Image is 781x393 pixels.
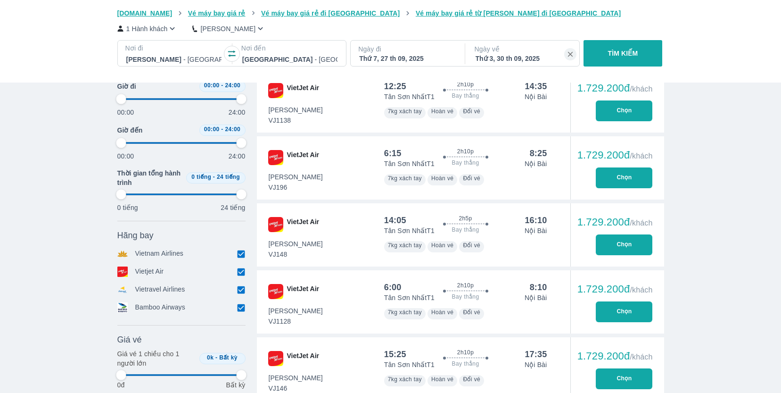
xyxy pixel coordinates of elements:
[287,284,319,299] span: VietJet Air
[117,108,134,117] p: 00:00
[229,151,246,161] p: 24:00
[463,309,480,316] span: Đổi vé
[269,239,323,249] span: [PERSON_NAME]
[269,250,323,259] span: VJ148
[117,151,134,161] p: 00:00
[117,8,664,18] nav: breadcrumb
[204,82,220,89] span: 00:00
[269,317,323,326] span: VJ1128
[269,306,323,316] span: [PERSON_NAME]
[431,108,454,115] span: Hoàn vé
[463,108,480,115] span: Đổi vé
[200,24,255,33] p: [PERSON_NAME]
[577,217,653,228] div: 1.729.200đ
[416,9,621,17] span: Vé máy bay giá rẻ từ [PERSON_NAME] đi [GEOGRAPHIC_DATA]
[117,349,196,368] p: Giá vé 1 chiều cho 1 người lớn
[525,159,547,168] p: Nội Bài
[117,82,136,91] span: Giờ đi
[630,152,652,160] span: /khách
[525,81,547,92] div: 14:35
[431,175,454,182] span: Hoàn vé
[384,148,402,159] div: 6:15
[215,354,217,361] span: -
[269,183,323,192] span: VJ196
[530,148,547,159] div: 8:25
[384,282,402,293] div: 6:00
[530,282,547,293] div: 8:10
[117,334,142,345] span: Giá vé
[384,349,406,360] div: 15:25
[457,282,474,289] span: 2h10p
[221,82,223,89] span: -
[577,351,653,362] div: 1.729.200đ
[268,284,283,299] img: VJ
[358,44,455,54] p: Ngày đi
[388,309,422,316] span: 7kg xách tay
[269,172,323,182] span: [PERSON_NAME]
[117,380,125,390] p: 0đ
[207,354,214,361] span: 0k
[225,126,240,133] span: 24:00
[608,49,638,58] p: TÌM KIẾM
[287,83,319,98] span: VietJet Air
[577,284,653,295] div: 1.729.200đ
[135,302,185,313] p: Bamboo Airways
[135,267,164,277] p: Vietjet Air
[463,175,480,182] span: Đổi vé
[476,54,571,63] div: Thứ 3, 30 th 09, 2025
[384,159,435,168] p: Tân Sơn Nhất T1
[359,54,454,63] div: Thứ 7, 27 th 09, 2025
[596,167,652,188] button: Chọn
[269,105,323,115] span: [PERSON_NAME]
[287,217,319,232] span: VietJet Air
[577,150,653,161] div: 1.729.200đ
[241,43,338,53] p: Nơi đến
[204,126,220,133] span: 00:00
[431,376,454,383] span: Hoàn vé
[457,81,474,88] span: 2h10p
[525,293,547,302] p: Nội Bài
[388,175,422,182] span: 7kg xách tay
[384,81,406,92] div: 12:25
[577,83,653,94] div: 1.729.200đ
[269,384,323,393] span: VJ146
[525,226,547,235] p: Nội Bài
[117,24,178,33] button: 1 Hành khách
[268,83,283,98] img: VJ
[525,349,547,360] div: 17:35
[431,309,454,316] span: Hoàn vé
[525,92,547,101] p: Nội Bài
[384,215,406,226] div: 14:05
[268,351,283,366] img: VJ
[384,92,435,101] p: Tân Sơn Nhất T1
[463,376,480,383] span: Đổi vé
[457,148,474,155] span: 2h10p
[268,150,283,165] img: VJ
[217,174,240,180] span: 24 tiếng
[117,9,173,17] span: [DOMAIN_NAME]
[584,40,662,67] button: TÌM KIẾM
[388,108,422,115] span: 7kg xách tay
[388,376,422,383] span: 7kg xách tay
[268,217,283,232] img: VJ
[226,380,245,390] p: Bất kỳ
[221,203,245,212] p: 24 tiếng
[287,150,319,165] span: VietJet Air
[630,353,652,361] span: /khách
[596,100,652,121] button: Chọn
[384,360,435,369] p: Tân Sơn Nhất T1
[225,82,240,89] span: 24:00
[384,293,435,302] p: Tân Sơn Nhất T1
[213,174,215,180] span: -
[596,234,652,255] button: Chọn
[596,368,652,389] button: Chọn
[457,349,474,356] span: 2h10p
[221,126,223,133] span: -
[630,85,652,93] span: /khách
[630,219,652,227] span: /khách
[117,230,154,241] span: Hãng bay
[525,215,547,226] div: 16:10
[475,44,572,54] p: Ngày về
[135,249,184,259] p: Vietnam Airlines
[117,168,182,187] span: Thời gian tổng hành trình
